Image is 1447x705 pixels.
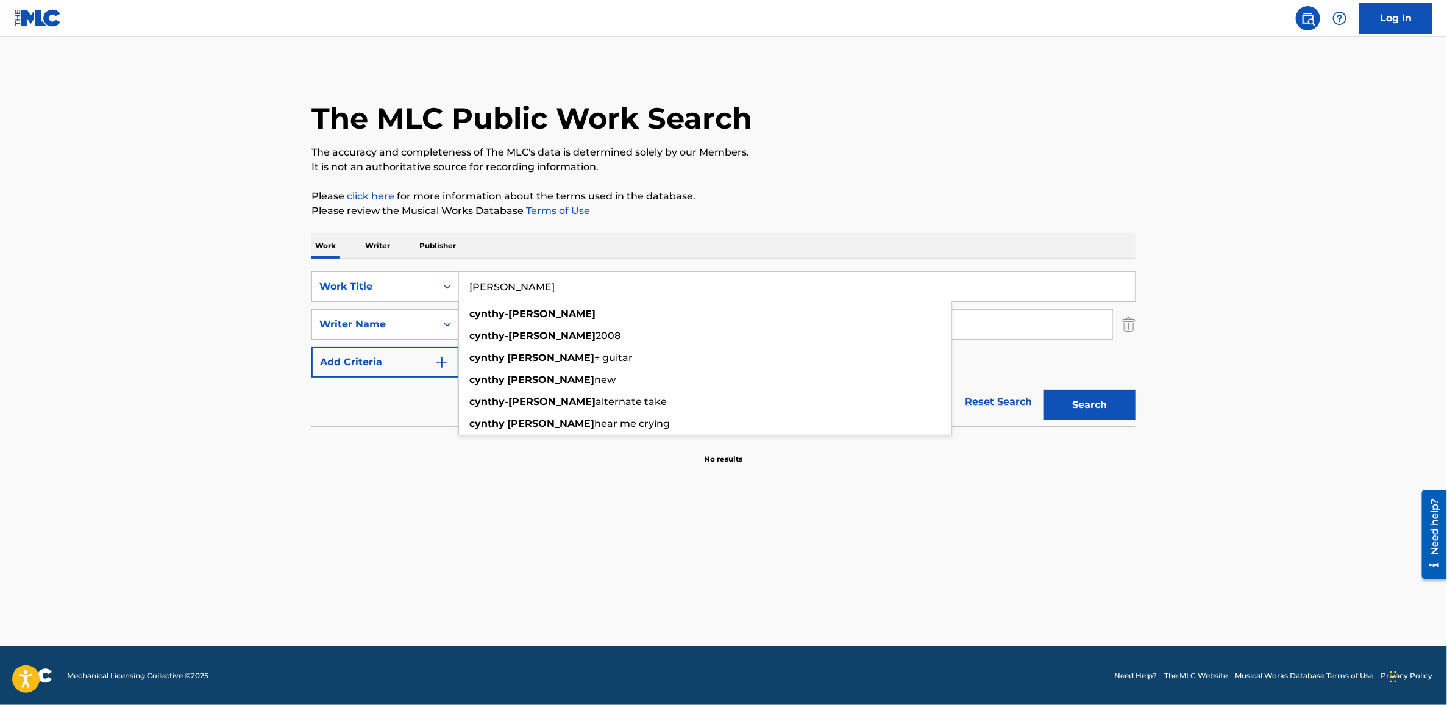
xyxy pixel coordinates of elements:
[319,279,429,294] div: Work Title
[1164,670,1228,681] a: The MLC Website
[1381,670,1432,681] a: Privacy Policy
[1359,3,1432,34] a: Log In
[15,668,52,683] img: logo
[311,145,1136,160] p: The accuracy and completeness of The MLC's data is determined solely by our Members.
[1296,6,1320,30] a: Public Search
[1301,11,1315,26] img: search
[508,308,596,320] strong: [PERSON_NAME]
[311,347,459,378] button: Add Criteria
[1413,485,1447,583] iframe: Resource Center
[15,9,62,27] img: MLC Logo
[469,330,505,342] strong: cynthy
[311,204,1136,218] p: Please review the Musical Works Database
[594,374,616,385] span: new
[505,396,508,407] span: -
[505,330,508,342] span: -
[319,317,429,332] div: Writer Name
[1235,670,1373,681] a: Musical Works Database Terms of Use
[508,330,596,342] strong: [PERSON_NAME]
[594,418,670,429] span: hear me crying
[507,352,594,363] strong: [PERSON_NAME]
[469,352,505,363] strong: cynthy
[469,308,505,320] strong: cynthy
[311,160,1136,174] p: It is not an authoritative source for recording information.
[435,355,449,370] img: 9d2ae6d4665cec9f34b9.svg
[959,388,1038,415] a: Reset Search
[1332,11,1347,26] img: help
[594,352,633,363] span: + guitar
[1044,390,1136,420] button: Search
[1114,670,1157,681] a: Need Help?
[596,396,667,407] span: alternate take
[311,233,340,259] p: Work
[469,396,505,407] strong: cynthy
[508,396,596,407] strong: [PERSON_NAME]
[416,233,460,259] p: Publisher
[1386,646,1447,705] iframe: Chat Widget
[347,190,394,202] a: click here
[1122,309,1136,340] img: Delete Criterion
[311,189,1136,204] p: Please for more information about the terms used in the database.
[469,374,505,385] strong: cynthy
[505,308,508,320] span: -
[67,670,208,681] span: Mechanical Licensing Collective © 2025
[524,205,590,217] a: Terms of Use
[361,233,394,259] p: Writer
[1390,659,1397,695] div: Drag
[596,330,620,342] span: 2008
[469,418,505,429] strong: cynthy
[311,271,1136,426] form: Search Form
[1328,6,1352,30] div: Help
[507,374,594,385] strong: [PERSON_NAME]
[507,418,594,429] strong: [PERSON_NAME]
[705,439,743,465] p: No results
[311,100,752,137] h1: The MLC Public Work Search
